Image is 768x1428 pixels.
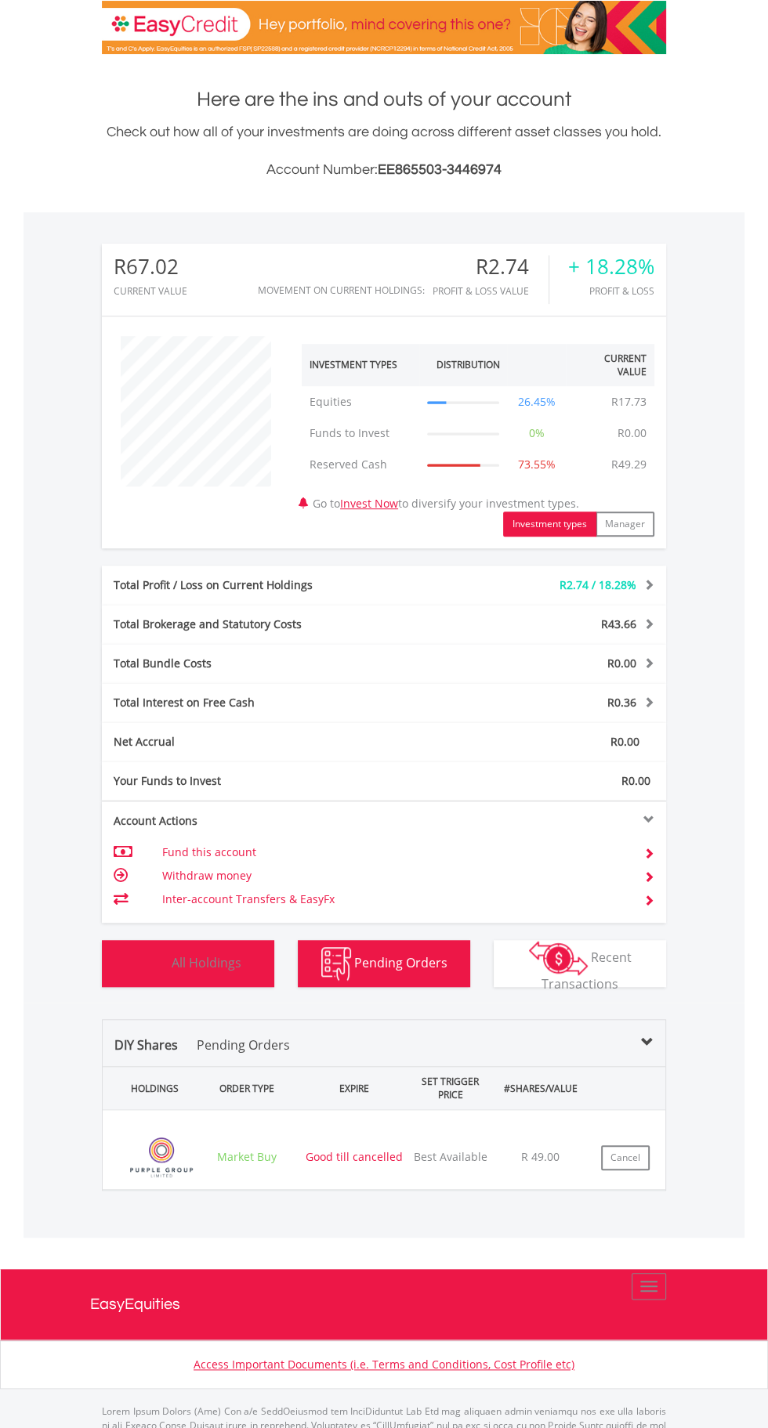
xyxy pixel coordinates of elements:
[102,85,666,114] h1: Here are the ins and outs of your account
[114,255,187,278] div: R67.02
[197,1036,290,1054] p: Pending Orders
[135,947,168,981] img: holdings-wht.png
[298,940,470,987] button: Pending Orders
[521,1149,560,1164] span: R 49.00
[560,577,636,592] span: R2.74 / 18.28%
[340,496,398,511] a: Invest Now
[568,255,654,278] div: + 18.28%
[411,1067,490,1109] div: SET TRIGGER PRICE
[301,1074,408,1103] div: EXPIRE
[102,577,431,593] div: Total Profit / Loss on Current Holdings
[621,773,650,788] span: R0.00
[411,1149,490,1165] p: Best Available
[109,1074,194,1103] div: HOLDINGS
[290,328,666,537] div: Go to to diversify your investment types.
[507,418,566,449] td: 0%
[493,1074,589,1103] div: #SHARES/VALUE
[114,286,187,296] div: CURRENT VALUE
[603,386,654,418] td: R17.73
[102,773,384,789] div: Your Funds to Invest
[302,449,419,480] td: Reserved Cash
[610,418,654,449] td: R0.00
[601,616,636,631] span: R43.66
[607,656,636,671] span: R0.00
[102,940,274,987] button: All Holdings
[102,813,384,829] div: Account Actions
[503,512,596,537] button: Investment types
[607,695,636,710] span: R0.36
[433,255,549,278] div: R2.74
[197,1149,298,1165] div: Market Buy
[494,940,666,987] button: Recent Transactions
[302,386,419,418] td: Equities
[102,656,431,671] div: Total Bundle Costs
[433,286,549,296] div: Profit & Loss Value
[321,947,351,981] img: pending_instructions-wht.png
[354,953,447,971] span: Pending Orders
[162,888,625,911] td: Inter-account Transfers & EasyFx
[162,864,625,888] td: Withdraw money
[568,286,654,296] div: Profit & Loss
[301,1149,408,1165] div: Good till cancelled
[302,418,419,449] td: Funds to Invest
[114,1036,178,1054] span: DIY Shares
[507,449,566,480] td: 73.55%
[302,344,419,386] th: Investment Types
[102,121,666,181] div: Check out how all of your investments are doing across different asset classes you hold.
[102,695,431,710] div: Total Interest on Free Cash
[197,1074,298,1103] div: ORDER TYPE
[258,285,425,295] div: Movement on Current Holdings:
[601,1145,650,1170] button: Cancel
[102,159,666,181] h3: Account Number:
[102,1,666,54] img: EasyCredit Promotion Banner
[102,734,431,750] div: Net Accrual
[566,344,654,386] th: Current Value
[172,953,241,971] span: All Holdings
[596,512,654,537] button: Manager
[162,841,625,864] td: Fund this account
[117,1130,207,1185] img: EQU.ZA.PPE.png
[507,386,566,418] td: 26.45%
[529,941,588,975] img: transactions-zar-wht.png
[194,1357,574,1372] a: Access Important Documents (i.e. Terms and Conditions, Cost Profile etc)
[378,162,502,177] span: EE865503-3446974
[610,734,639,749] span: R0.00
[436,358,499,371] div: Distribution
[102,616,431,632] div: Total Brokerage and Statutory Costs
[90,1269,678,1339] a: EasyEquities
[603,449,654,480] td: R49.29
